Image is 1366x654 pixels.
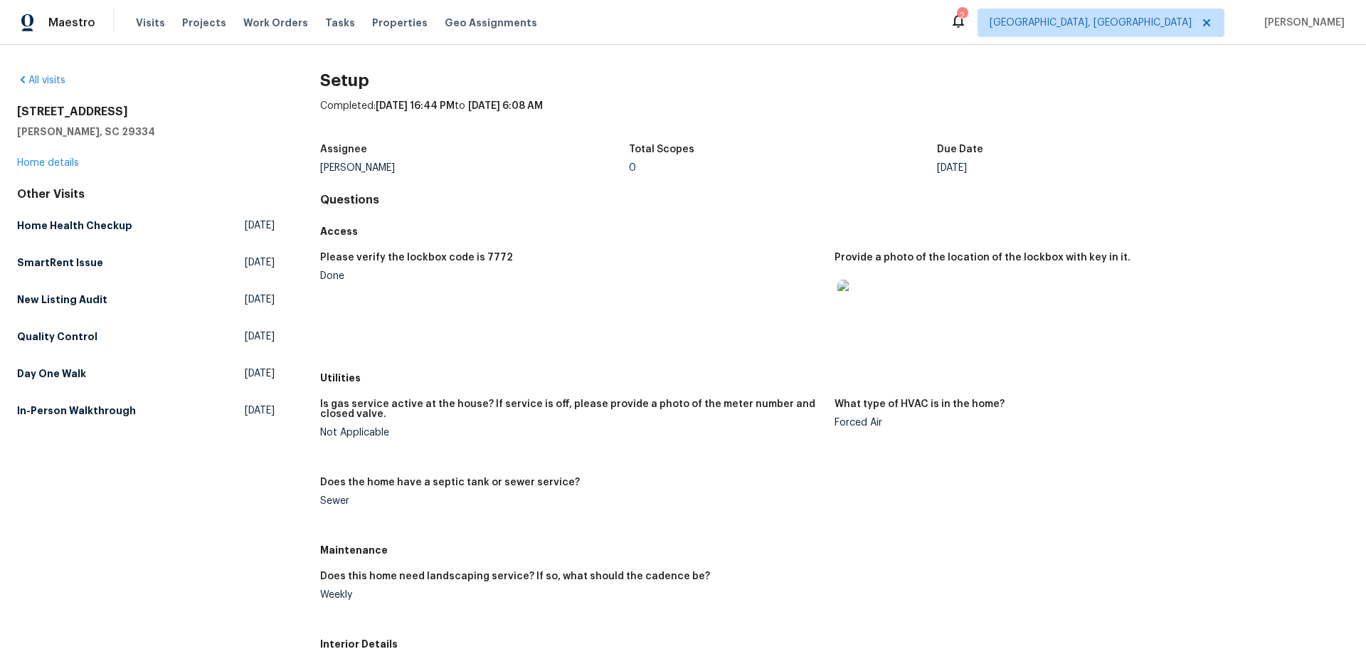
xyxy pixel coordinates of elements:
[320,193,1349,207] h4: Questions
[245,255,275,270] span: [DATE]
[17,250,275,275] a: SmartRent Issue[DATE]
[937,163,1246,173] div: [DATE]
[17,105,275,119] h2: [STREET_ADDRESS]
[325,18,355,28] span: Tasks
[937,144,983,154] h5: Due Date
[17,361,275,386] a: Day One Walk[DATE]
[17,324,275,349] a: Quality Control[DATE]
[17,292,107,307] h5: New Listing Audit
[468,101,543,111] span: [DATE] 6:08 AM
[320,271,823,281] div: Done
[245,218,275,233] span: [DATE]
[990,16,1192,30] span: [GEOGRAPHIC_DATA], [GEOGRAPHIC_DATA]
[17,158,79,168] a: Home details
[17,213,275,238] a: Home Health Checkup[DATE]
[320,399,823,419] h5: Is gas service active at the house? If service is off, please provide a photo of the meter number...
[245,329,275,344] span: [DATE]
[320,496,823,506] div: Sewer
[1259,16,1345,30] span: [PERSON_NAME]
[245,292,275,307] span: [DATE]
[17,287,275,312] a: New Listing Audit[DATE]
[320,543,1349,557] h5: Maintenance
[320,637,1349,651] h5: Interior Details
[17,366,86,381] h5: Day One Walk
[320,163,629,173] div: [PERSON_NAME]
[17,218,132,233] h5: Home Health Checkup
[320,590,823,600] div: Weekly
[372,16,428,30] span: Properties
[320,144,367,154] h5: Assignee
[629,144,694,154] h5: Total Scopes
[320,99,1349,136] div: Completed: to
[136,16,165,30] span: Visits
[17,187,275,201] div: Other Visits
[835,399,1005,409] h5: What type of HVAC is in the home?
[17,329,97,344] h5: Quality Control
[320,478,580,487] h5: Does the home have a septic tank or sewer service?
[320,224,1349,238] h5: Access
[629,163,938,173] div: 0
[17,255,103,270] h5: SmartRent Issue
[320,73,1349,88] h2: Setup
[445,16,537,30] span: Geo Assignments
[17,404,136,418] h5: In-Person Walkthrough
[835,418,1338,428] div: Forced Air
[17,75,65,85] a: All visits
[48,16,95,30] span: Maestro
[245,366,275,381] span: [DATE]
[320,253,513,263] h5: Please verify the lockbox code is 7772
[835,253,1131,263] h5: Provide a photo of the location of the lockbox with key in it.
[182,16,226,30] span: Projects
[320,428,823,438] div: Not Applicable
[957,9,967,23] div: 2
[245,404,275,418] span: [DATE]
[17,125,275,139] h5: [PERSON_NAME], SC 29334
[376,101,455,111] span: [DATE] 16:44 PM
[243,16,308,30] span: Work Orders
[320,571,710,581] h5: Does this home need landscaping service? If so, what should the cadence be?
[320,371,1349,385] h5: Utilities
[17,398,275,423] a: In-Person Walkthrough[DATE]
